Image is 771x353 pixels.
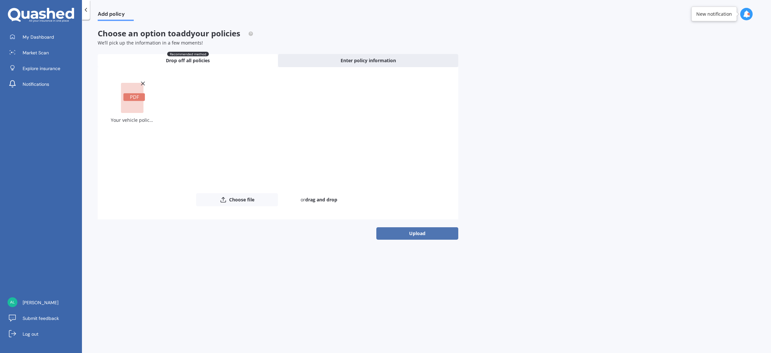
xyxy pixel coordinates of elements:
span: Drop off all policies [166,57,210,64]
a: Notifications [5,78,82,91]
span: Market Scan [23,49,49,56]
div: New notification [696,11,732,17]
span: We’ll pick up the information in a few moments! [98,40,203,46]
span: Explore insurance [23,65,60,72]
img: 946223209a40886916a3420ebc0f8f13 [8,297,17,307]
button: Choose file [196,193,278,206]
a: Market Scan [5,46,82,59]
span: [PERSON_NAME] [23,299,58,306]
a: Submit feedback [5,312,82,325]
span: Submit feedback [23,315,59,322]
button: Upload [376,227,458,240]
div: Your vehicle policy letter AMV800101334.pdf [111,116,155,124]
div: or [278,193,360,206]
b: drag and drop [305,196,337,203]
span: Notifications [23,81,49,87]
a: [PERSON_NAME] [5,296,82,309]
a: Explore insurance [5,62,82,75]
span: My Dashboard [23,34,54,40]
span: Log out [23,331,38,337]
a: My Dashboard [5,30,82,44]
span: Choose an option [98,28,253,39]
a: Log out [5,327,82,341]
span: to add your policies [168,28,240,39]
span: Recommended method [167,52,209,56]
span: Enter policy information [341,57,396,64]
span: Add policy [98,11,134,20]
